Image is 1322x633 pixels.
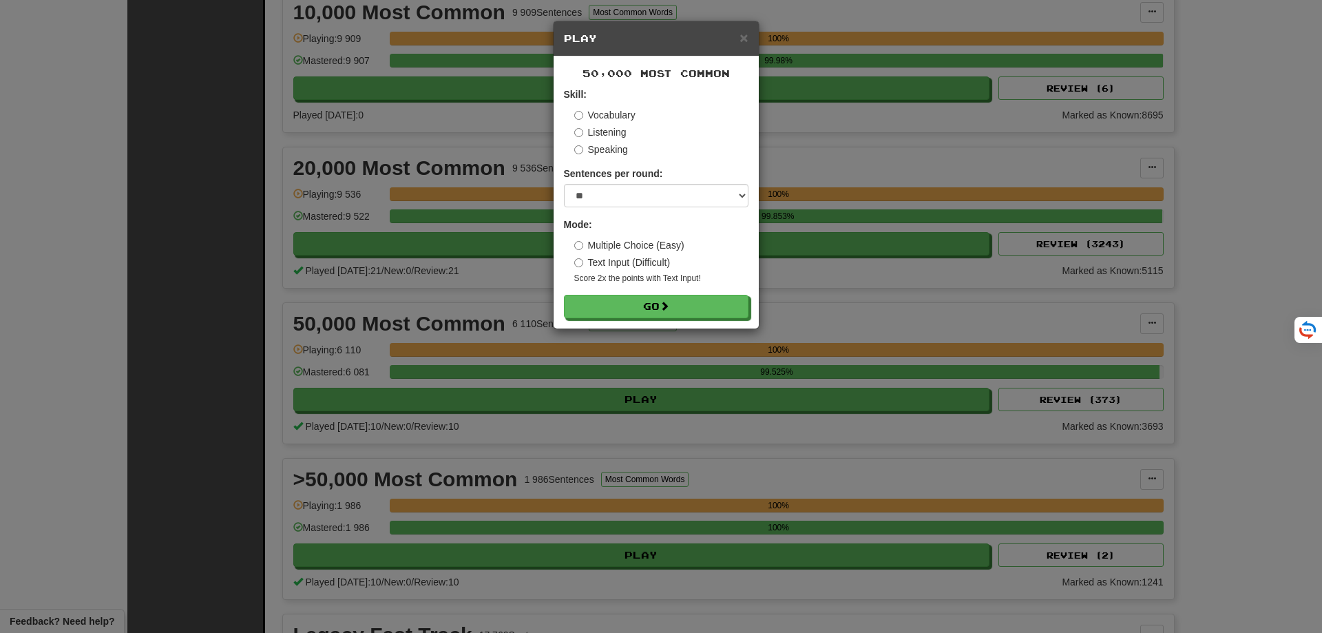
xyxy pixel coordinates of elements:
[574,238,684,252] label: Multiple Choice (Easy)
[564,89,587,100] strong: Skill:
[574,111,583,120] input: Vocabulary
[574,256,671,269] label: Text Input (Difficult)
[574,128,583,137] input: Listening
[574,273,748,284] small: Score 2x the points with Text Input !
[739,30,748,45] button: Close
[564,32,748,45] h5: Play
[574,258,583,267] input: Text Input (Difficult)
[564,219,592,230] strong: Mode:
[574,143,628,156] label: Speaking
[574,145,583,154] input: Speaking
[564,167,663,180] label: Sentences per round:
[564,295,748,318] button: Go
[574,241,583,250] input: Multiple Choice (Easy)
[583,68,730,79] span: 50,000 Most Common
[574,125,627,139] label: Listening
[739,30,748,45] span: ×
[574,108,636,122] label: Vocabulary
